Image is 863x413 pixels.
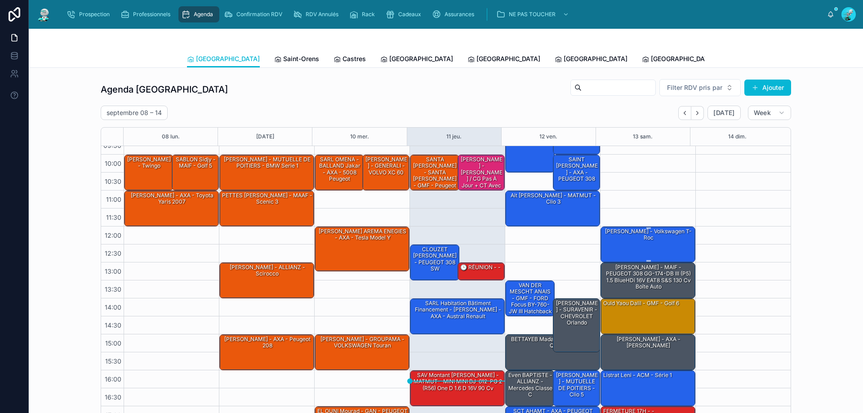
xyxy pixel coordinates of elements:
div: CLOUZET [PERSON_NAME] - PEUGEOT 308 SW [410,245,459,280]
a: Professionnels [118,6,177,22]
span: Castres [343,54,366,63]
button: 14 dim. [728,128,747,146]
div: BETTAYEB Madani - MAAF - audi Q3 [507,335,599,350]
span: [GEOGRAPHIC_DATA] [389,54,453,63]
span: 16:30 [102,393,124,401]
button: 10 mer. [350,128,369,146]
h2: septembre 08 – 14 [107,108,162,117]
div: [PERSON_NAME] - MUTUELLE DE POITIERS - clio 5 [553,371,600,406]
span: [GEOGRAPHIC_DATA] [476,54,540,63]
a: Assurances [429,6,480,22]
div: [PERSON_NAME] - Volkswagen T-Roc [602,227,694,242]
div: [PERSON_NAME] - [PERSON_NAME] / CG pas à jour + CT avec BDG - GROUPAMA - Peugeot 206 [458,155,505,190]
a: NE PAS TOUCHER [494,6,574,22]
div: Listrat Leni - ACM - Série 1 [601,371,695,406]
div: BETTAYEB Madani - MAAF - audi Q3 [506,335,600,370]
span: 15:00 [103,339,124,347]
div: [PERSON_NAME] - SURAVENIR - CHEVROLET Orlando [555,299,600,327]
div: 🕒 RÉUNION - - [459,263,502,271]
a: [GEOGRAPHIC_DATA] [380,51,453,69]
div: 🕒 RÉUNION - - [458,263,505,280]
span: 12:30 [102,249,124,257]
div: Even BAPTISTE - ALLIANZ - Mercedes classe C [506,371,554,406]
a: Agenda [178,6,219,22]
div: PETTES [PERSON_NAME] - MAAF - Scenic 3 [221,191,313,206]
div: scrollable content [59,4,827,24]
div: [PERSON_NAME] - twingo [126,155,173,170]
div: Listrat Leni - ACM - Série 1 [602,371,673,379]
span: [GEOGRAPHIC_DATA] [196,54,260,63]
button: Ajouter [744,80,791,96]
div: [PERSON_NAME] - [PERSON_NAME] / CG pas à jour + CT avec BDG - GROUPAMA - Peugeot 206 [459,155,504,209]
a: Prospection [64,6,116,22]
span: Agenda [194,11,213,18]
button: 12 ven. [539,128,557,146]
span: Professionnels [133,11,170,18]
div: [PERSON_NAME] - GROUPAMA - VOLKSWAGEN Touran [316,335,409,350]
button: 11 jeu. [446,128,462,146]
div: Even BAPTISTE - ALLIANZ - Mercedes classe C [507,371,554,399]
div: [PERSON_NAME] - ALLIANZ - Scirocco [220,263,314,298]
button: 08 lun. [162,128,180,146]
div: [PERSON_NAME] - AXA - Peugeot 208 [220,335,314,370]
span: Cadeaux [398,11,421,18]
span: 13:00 [102,267,124,275]
a: Confirmation RDV [221,6,289,22]
span: Assurances [445,11,474,18]
span: Rack [362,11,375,18]
button: Back [678,106,691,120]
button: [DATE] [256,128,274,146]
div: [PERSON_NAME] - GENERALI - VOLVO XC 60 [364,155,409,177]
a: Castres [334,51,366,69]
span: 10:30 [102,178,124,185]
span: [DATE] [713,109,734,117]
div: [PERSON_NAME] - AXA - [PERSON_NAME] [602,335,694,350]
div: [PERSON_NAME] - MAIF - PEUGEOT 308 GG-174-DB III (P5) 1.5 BlueHDi 16V EAT8 S&S 130 cv Boîte auto [601,263,695,298]
div: SAV montant [PERSON_NAME] - MATMUT - MINI MINI BJ-612-PG 2 (R56) One D 1.6 D 16V 90 cv [410,371,504,406]
span: 10:00 [102,160,124,167]
a: [GEOGRAPHIC_DATA] [467,51,540,69]
button: 13 sam. [633,128,653,146]
div: PETTES [PERSON_NAME] - MAAF - Scenic 3 [220,191,314,226]
a: Saint-Orens [274,51,319,69]
a: [GEOGRAPHIC_DATA] [642,51,715,69]
div: [PERSON_NAME] - AXA - [PERSON_NAME] [601,335,695,370]
span: 16:00 [102,375,124,383]
div: SABLON Sidjy - MAIF - Golf 5 [172,155,219,190]
a: RDV Annulés [290,6,345,22]
button: [DATE] [707,106,740,120]
a: Rack [347,6,381,22]
div: SARL OMENA - BALLAND Jakar - AXA - 5008 Peugeot [315,155,364,190]
div: ould yaou dalil - GMF - golf 6 [602,299,680,307]
span: Prospection [79,11,110,18]
div: [PERSON_NAME] - SURAVENIR - CHEVROLET Orlando [553,299,600,352]
div: Ait [PERSON_NAME] - MATMUT - clio 3 [506,191,600,226]
span: 12:00 [102,231,124,239]
span: Filter RDV pris par [667,83,722,92]
div: VAN DER MESCHT ANAIS - GMF - FORD Focus BY-760-JW III Hatchback 1.6 SCTi 16V EcoBoost S&S 150 cv [507,281,554,335]
span: Saint-Orens [283,54,319,63]
div: [PERSON_NAME] - AXA - Toyota Yaris 2007 [125,191,218,226]
div: [PERSON_NAME] - MUTUELLE DE POITIERS - BMW serie 1 [220,155,314,190]
div: Ait [PERSON_NAME] - MATMUT - clio 3 [507,191,599,206]
div: SANTA [PERSON_NAME]- SANTA [PERSON_NAME] - GMF - peugeot 207 [410,155,459,190]
a: [GEOGRAPHIC_DATA] [187,51,260,68]
div: [PERSON_NAME] - MAIF - PEUGEOT 308 GG-174-DB III (P5) 1.5 BlueHDi 16V EAT8 S&S 130 cv Boîte auto [602,263,694,291]
span: NE PAS TOUCHER [509,11,556,18]
span: 11:30 [104,213,124,221]
div: SABLON Sidjy - MAIF - Golf 5 [173,155,218,170]
span: 14:30 [102,321,124,329]
h1: Agenda [GEOGRAPHIC_DATA] [101,83,228,96]
div: SAINT [PERSON_NAME] - AXA - PEUGEOT 308 [555,155,600,183]
div: SANTA [PERSON_NAME]- SANTA [PERSON_NAME] - GMF - peugeot 207 [412,155,458,196]
div: [PERSON_NAME] - twingo [125,155,173,190]
div: [PERSON_NAME] AREMA ENEGIES - AXA - Tesla model y [315,227,409,271]
span: Week [754,109,771,117]
span: 11:00 [104,195,124,203]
